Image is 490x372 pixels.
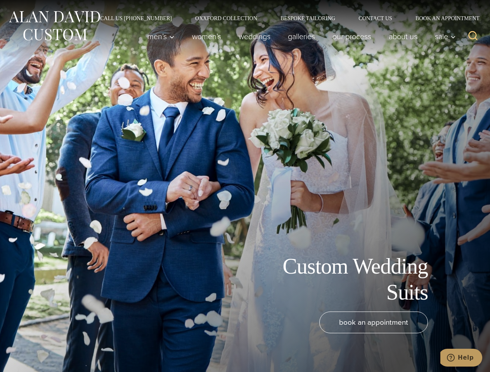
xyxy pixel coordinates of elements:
a: Galleries [279,29,324,44]
img: Alan David Custom [8,9,101,43]
nav: Secondary Navigation [88,15,482,21]
a: weddings [230,29,279,44]
span: book an appointment [339,317,408,328]
a: Oxxford Collection [184,15,269,21]
iframe: Opens a widget where you can chat to one of our agents [440,349,482,368]
a: Our Process [324,29,380,44]
a: book an appointment [319,312,428,333]
h1: Custom Wedding Suits [253,253,428,305]
a: Book an Appointment [404,15,482,21]
a: Women’s [184,29,230,44]
nav: Primary Navigation [139,29,460,44]
a: Contact Us [347,15,404,21]
a: Call Us [PHONE_NUMBER] [88,15,184,21]
button: Sale sub menu toggle [426,29,460,44]
a: About Us [380,29,426,44]
a: Bespoke Tailoring [269,15,347,21]
button: View Search Form [464,27,482,46]
button: Men’s sub menu toggle [139,29,184,44]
